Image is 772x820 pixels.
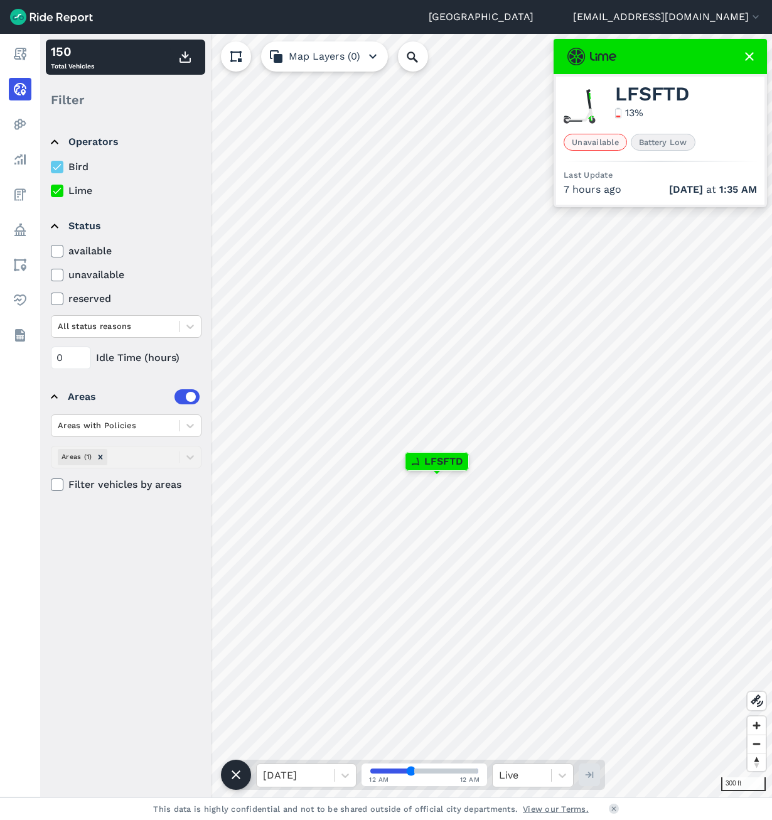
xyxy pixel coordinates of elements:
div: Total Vehicles [51,42,94,72]
div: 300 ft [721,777,766,791]
label: Lime [51,183,201,198]
label: reserved [51,291,201,306]
a: Fees [9,183,31,206]
a: [GEOGRAPHIC_DATA] [429,9,533,24]
summary: Operators [51,124,200,159]
label: unavailable [51,267,201,283]
a: Datasets [9,324,31,347]
span: LFSFTD [424,454,463,469]
a: Policy [9,218,31,241]
span: LFSFTD [615,87,689,102]
label: Filter vehicles by areas [51,477,201,492]
div: Filter [46,80,205,119]
a: Areas [9,254,31,276]
canvas: Map [40,34,772,797]
a: Heatmaps [9,113,31,136]
button: Zoom in [748,716,766,735]
button: Zoom out [748,735,766,753]
button: Reset bearing to north [748,753,766,771]
span: 12 AM [369,775,389,784]
div: Areas [68,389,200,404]
span: 1:35 AM [719,183,757,195]
span: Battery Low [631,134,695,151]
a: View our Terms. [523,803,589,815]
span: [DATE] [669,183,703,195]
img: Lime [567,48,616,65]
span: 12 AM [460,775,480,784]
label: Bird [51,159,201,175]
a: Analyze [9,148,31,171]
button: Map Layers (0) [261,41,388,72]
a: Report [9,43,31,65]
div: 13 % [625,105,643,121]
span: Last Update [564,170,613,180]
a: Health [9,289,31,311]
img: Ride Report [10,9,93,25]
input: Search Location or Vehicles [398,41,448,72]
span: at [669,182,757,197]
summary: Areas [51,379,200,414]
img: Lime scooter [564,89,598,124]
button: [EMAIL_ADDRESS][DOMAIN_NAME] [573,9,762,24]
label: available [51,244,201,259]
div: 7 hours ago [564,182,757,197]
div: 150 [51,42,94,61]
span: Unavailable [564,134,627,151]
a: Realtime [9,78,31,100]
div: Idle Time (hours) [51,347,201,369]
summary: Status [51,208,200,244]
